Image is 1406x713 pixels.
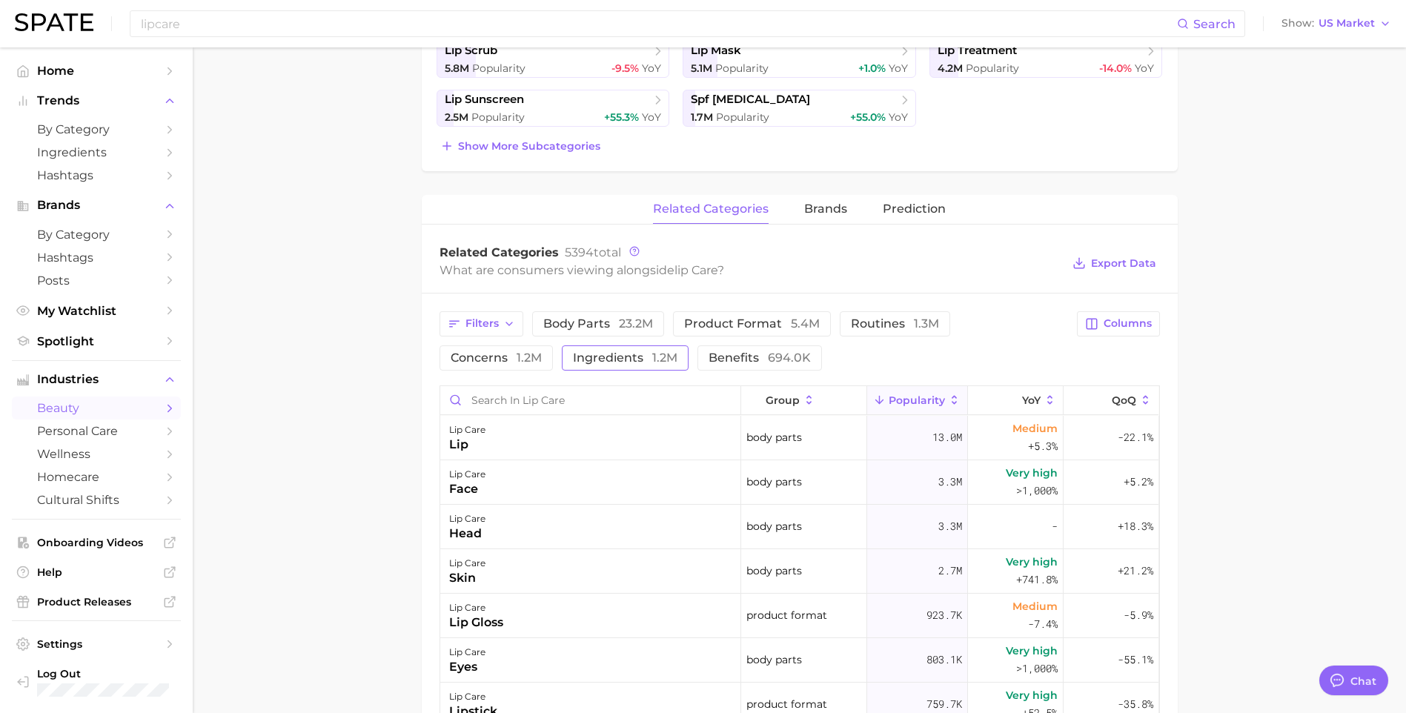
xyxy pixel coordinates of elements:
[12,633,181,655] a: Settings
[938,44,1017,58] span: lip treatment
[12,591,181,613] a: Product Releases
[1028,437,1058,455] span: +5.3%
[449,614,503,631] div: lip gloss
[12,269,181,292] a: Posts
[573,352,677,364] span: ingredients
[37,145,156,159] span: Ingredients
[440,311,523,336] button: Filters
[12,330,181,353] a: Spotlight
[1104,317,1152,330] span: Columns
[449,510,485,528] div: lip care
[37,637,156,651] span: Settings
[1016,483,1058,497] span: >1,000%
[445,44,497,58] span: lip scrub
[1022,394,1041,406] span: YoY
[37,401,156,415] span: beauty
[37,424,156,438] span: personal care
[642,110,661,124] span: YoY
[938,517,962,535] span: 3.3m
[12,531,181,554] a: Onboarding Videos
[938,473,962,491] span: 3.3m
[440,638,1159,683] button: lip careeyesbody parts803.1kVery high>1,000%-55.1%
[37,228,156,242] span: by Category
[440,245,559,259] span: Related Categories
[611,62,639,75] span: -9.5%
[746,428,802,446] span: body parts
[440,260,1062,280] div: What are consumers viewing alongside ?
[889,394,945,406] span: Popularity
[1006,553,1058,571] span: Very high
[37,334,156,348] span: Spotlight
[709,352,811,364] span: benefits
[746,695,827,713] span: product format
[1052,517,1058,535] span: -
[715,62,769,75] span: Popularity
[449,599,503,617] div: lip care
[1278,14,1395,33] button: ShowUS Market
[449,658,485,676] div: eyes
[642,62,661,75] span: YoY
[1124,473,1153,491] span: +5.2%
[449,465,485,483] div: lip care
[37,595,156,608] span: Product Releases
[691,110,713,124] span: 1.7m
[1006,642,1058,660] span: Very high
[12,246,181,269] a: Hashtags
[37,566,156,579] span: Help
[1193,17,1236,31] span: Search
[37,168,156,182] span: Hashtags
[926,606,962,624] span: 923.7k
[449,554,485,572] div: lip care
[12,194,181,216] button: Brands
[1118,651,1153,669] span: -55.1%
[858,62,886,75] span: +1.0%
[12,488,181,511] a: cultural shifts
[746,562,802,580] span: body parts
[440,460,1159,505] button: lip carefacebody parts3.3mVery high>1,000%+5.2%
[683,41,916,78] a: lip mask5.1m Popularity+1.0% YoY
[746,473,802,491] span: body parts
[37,536,156,549] span: Onboarding Videos
[1006,464,1058,482] span: Very high
[1016,661,1058,675] span: >1,000%
[1135,62,1154,75] span: YoY
[746,651,802,669] span: body parts
[139,11,1177,36] input: Search here for a brand, industry, or ingredient
[1124,606,1153,624] span: -5.9%
[619,316,653,331] span: 23.2m
[914,316,939,331] span: 1.3m
[1099,62,1132,75] span: -14.0%
[12,118,181,141] a: by Category
[37,251,156,265] span: Hashtags
[1016,571,1058,588] span: +741.8%
[929,41,1163,78] a: lip treatment4.2m Popularity-14.0% YoY
[691,62,712,75] span: 5.1m
[543,318,653,330] span: body parts
[746,517,802,535] span: body parts
[12,419,181,442] a: personal care
[37,273,156,288] span: Posts
[12,397,181,419] a: beauty
[1118,428,1153,446] span: -22.1%
[451,352,542,364] span: concerns
[449,480,485,498] div: face
[850,110,886,124] span: +55.0%
[12,442,181,465] a: wellness
[766,394,800,406] span: group
[458,140,600,153] span: Show more subcategories
[1118,562,1153,580] span: +21.2%
[12,90,181,112] button: Trends
[440,594,1159,638] button: lip carelip glossproduct format923.7kMedium-7.4%-5.9%
[12,223,181,246] a: by Category
[791,316,820,331] span: 5.4m
[445,62,469,75] span: 5.8m
[683,90,916,127] a: spf [MEDICAL_DATA]1.7m Popularity+55.0% YoY
[472,62,525,75] span: Popularity
[691,44,741,58] span: lip mask
[1118,517,1153,535] span: +18.3%
[966,62,1019,75] span: Popularity
[746,606,827,624] span: product format
[1069,253,1159,273] button: Export Data
[741,386,867,415] button: group
[37,94,156,107] span: Trends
